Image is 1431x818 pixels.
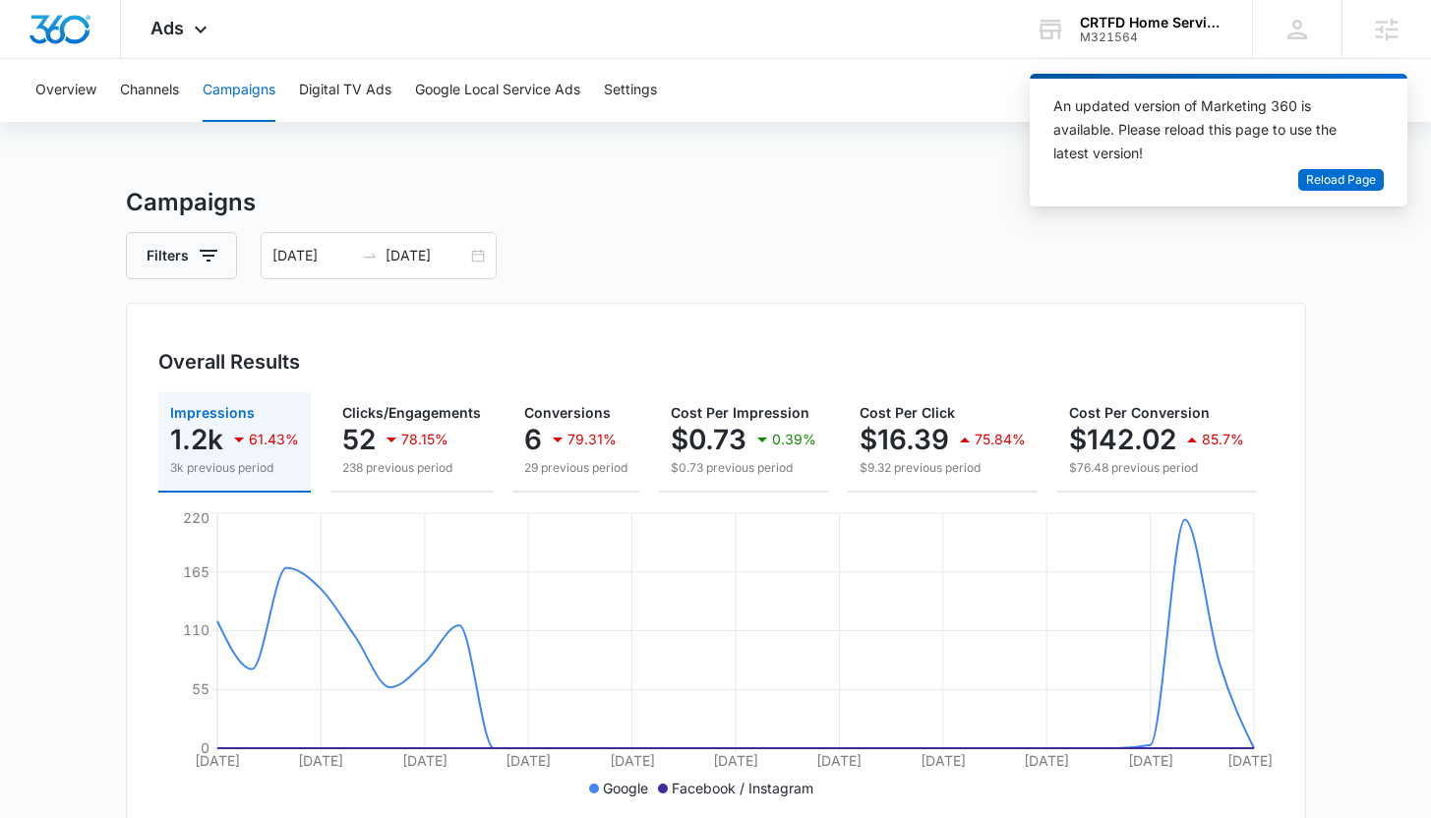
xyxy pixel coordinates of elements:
tspan: [DATE] [298,752,343,769]
p: 29 previous period [524,459,627,477]
input: Start date [272,245,354,266]
input: End date [386,245,467,266]
h3: Overall Results [158,347,300,377]
tspan: 110 [183,621,209,638]
p: 238 previous period [342,459,481,477]
button: Filters [126,232,237,279]
button: Settings [604,59,657,122]
span: Cost Per Click [860,404,955,421]
p: 75.84% [975,433,1026,446]
button: Campaigns [203,59,275,122]
span: Clicks/Engagements [342,404,481,421]
tspan: [DATE] [401,752,447,769]
tspan: 55 [192,680,209,697]
p: 52 [342,424,376,455]
tspan: [DATE] [713,752,758,769]
div: An updated version of Marketing 360 is available. Please reload this page to use the latest version! [1053,94,1360,165]
p: $16.39 [860,424,949,455]
tspan: [DATE] [816,752,862,769]
h3: Campaigns [126,185,1306,220]
button: Channels [120,59,179,122]
span: Impressions [170,404,255,421]
p: 0.39% [772,433,816,446]
p: $76.48 previous period [1069,459,1244,477]
tspan: 220 [183,509,209,526]
span: Conversions [524,404,611,421]
p: 85.7% [1202,433,1244,446]
p: 6 [524,424,542,455]
span: Ads [150,18,184,38]
button: Google Local Service Ads [415,59,580,122]
p: Google [603,778,648,798]
tspan: [DATE] [609,752,654,769]
tspan: [DATE] [1127,752,1172,769]
p: $0.73 previous period [671,459,816,477]
button: Digital TV Ads [299,59,391,122]
p: $142.02 [1069,424,1176,455]
tspan: [DATE] [1024,752,1069,769]
span: Cost Per Conversion [1069,404,1210,421]
tspan: [DATE] [1227,752,1273,769]
span: to [362,248,378,263]
p: Facebook / Instagram [672,778,813,798]
tspan: 165 [183,563,209,580]
tspan: [DATE] [506,752,551,769]
div: account name [1080,15,1223,30]
p: 79.31% [567,433,617,446]
button: Overview [35,59,96,122]
p: 3k previous period [170,459,299,477]
span: Cost Per Impression [671,404,809,421]
tspan: [DATE] [195,752,240,769]
tspan: [DATE] [920,752,965,769]
p: 1.2k [170,424,223,455]
p: 61.43% [249,433,299,446]
p: $0.73 [671,424,746,455]
span: swap-right [362,248,378,263]
span: Reload Page [1306,171,1376,190]
button: Reload Page [1298,169,1384,192]
p: $9.32 previous period [860,459,1026,477]
p: 78.15% [401,433,448,446]
div: account id [1080,30,1223,44]
tspan: 0 [201,739,209,756]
